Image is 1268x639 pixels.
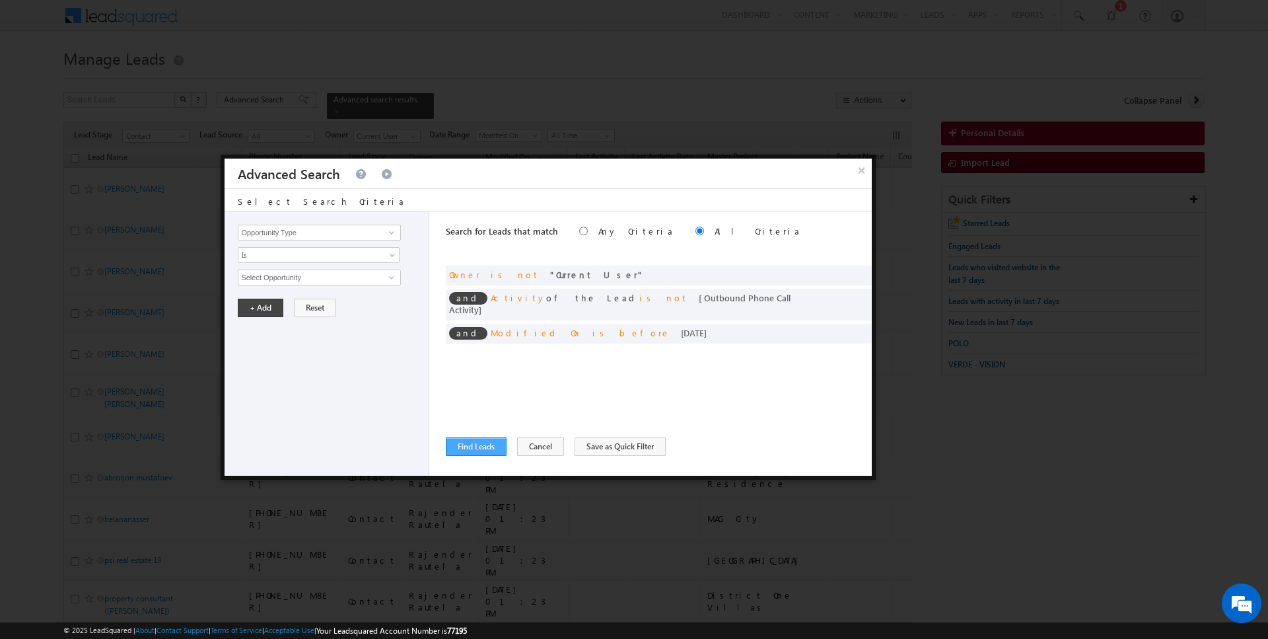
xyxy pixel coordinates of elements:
[217,7,248,38] div: Minimize live chat window
[491,327,582,338] span: Modified On
[517,437,564,456] button: Cancel
[69,69,222,87] div: Chat with us now
[639,292,688,303] span: is not
[63,624,467,637] span: © 2025 LeadSquared | | | | |
[382,271,398,284] a: Show All Items
[157,626,209,634] a: Contact Support
[449,292,791,315] span: of the Lead ]
[238,196,405,207] span: Select Search Criteria
[238,247,400,263] a: Is
[294,299,336,317] button: Reset
[598,225,674,237] label: Any Criteria
[180,407,240,425] em: Start Chat
[592,327,670,338] span: is before
[491,292,546,303] span: Activity
[550,269,644,280] span: Current User
[211,626,262,634] a: Terms of Service
[238,225,400,241] input: Type to Search
[238,299,283,317] button: + Add
[449,269,480,280] span: Owner
[238,270,400,285] input: Type to Search
[22,69,55,87] img: d_60004797649_company_0_60004797649
[135,626,155,634] a: About
[446,225,558,237] span: Search for Leads that match
[491,269,540,280] span: is not
[449,327,487,340] span: and
[382,226,398,239] a: Show All Items
[681,327,707,338] span: [DATE]
[575,437,666,456] button: Save as Quick Filter
[449,292,791,315] span: [ Outbound Phone Call Activity
[238,249,382,261] span: Is
[449,292,487,305] span: and
[446,437,507,456] button: Find Leads
[447,626,467,636] span: 77195
[17,122,241,396] textarea: Type your message and hit 'Enter'
[851,159,872,182] button: ×
[238,159,340,188] h3: Advanced Search
[715,225,801,237] label: All Criteria
[264,626,314,634] a: Acceptable Use
[316,626,467,636] span: Your Leadsquared Account Number is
